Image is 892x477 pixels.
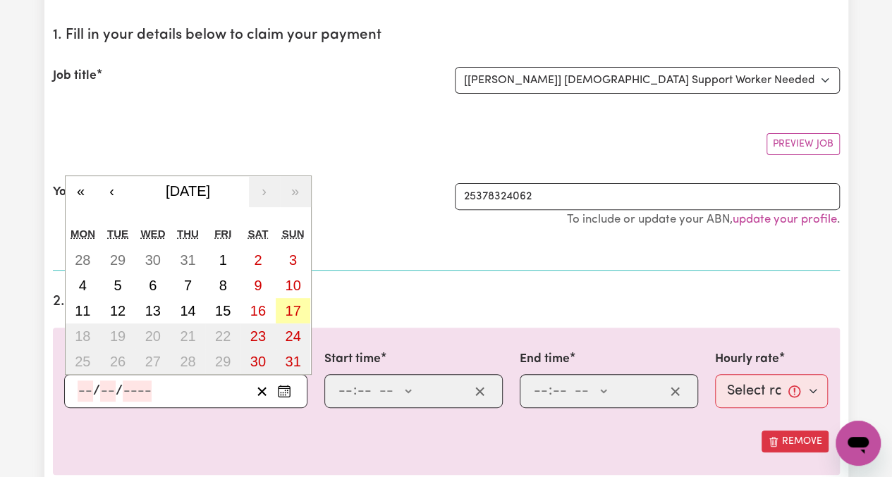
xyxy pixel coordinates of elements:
[219,278,227,293] abbr: 8 August 2025
[135,349,171,374] button: 27 August 2025
[180,328,195,344] abbr: 21 August 2025
[53,27,840,44] h2: 1. Fill in your details below to claim your payment
[114,278,121,293] abbr: 5 August 2025
[171,298,206,323] button: 14 August 2025
[145,354,161,369] abbr: 27 August 2025
[766,133,840,155] button: Preview Job
[276,298,311,323] button: 17 August 2025
[733,213,837,225] a: update your profile
[116,383,123,399] span: /
[145,328,161,344] abbr: 20 August 2025
[285,278,300,293] abbr: 10 August 2025
[100,247,135,273] button: 29 July 2025
[177,228,199,240] abbr: Thursday
[251,380,273,402] button: Clear date
[254,278,262,293] abbr: 9 August 2025
[171,247,206,273] button: 31 July 2025
[280,176,311,207] button: »
[285,328,300,344] abbr: 24 August 2025
[123,380,152,402] input: ----
[215,303,231,318] abbr: 15 August 2025
[100,298,135,323] button: 12 August 2025
[78,380,93,402] input: --
[171,323,206,349] button: 21 August 2025
[66,176,97,207] button: «
[53,67,97,85] label: Job title
[250,354,266,369] abbr: 30 August 2025
[110,303,126,318] abbr: 12 August 2025
[215,354,231,369] abbr: 29 August 2025
[205,247,240,273] button: 1 August 2025
[100,323,135,349] button: 19 August 2025
[66,247,101,273] button: 28 July 2025
[240,298,276,323] button: 16 August 2025
[250,328,266,344] abbr: 23 August 2025
[285,354,300,369] abbr: 31 August 2025
[71,228,95,240] abbr: Monday
[66,298,101,323] button: 11 August 2025
[135,247,171,273] button: 30 July 2025
[214,228,231,240] abbr: Friday
[93,383,100,399] span: /
[357,380,372,402] input: --
[184,278,192,293] abbr: 7 August 2025
[75,252,90,268] abbr: 28 July 2025
[276,323,311,349] button: 24 August 2025
[240,323,276,349] button: 23 August 2025
[110,354,126,369] abbr: 26 August 2025
[248,228,268,240] abbr: Saturday
[219,252,227,268] abbr: 1 August 2025
[282,228,305,240] abbr: Sunday
[145,303,161,318] abbr: 13 August 2025
[135,298,171,323] button: 13 August 2025
[128,176,249,207] button: [DATE]
[180,252,195,268] abbr: 31 July 2025
[171,273,206,298] button: 7 August 2025
[276,273,311,298] button: 10 August 2025
[215,328,231,344] abbr: 22 August 2025
[353,383,357,399] span: :
[53,183,106,202] label: Your ABN
[254,252,262,268] abbr: 2 August 2025
[338,380,353,402] input: --
[107,228,128,240] abbr: Tuesday
[549,383,552,399] span: :
[180,303,195,318] abbr: 14 August 2025
[249,176,280,207] button: ›
[135,323,171,349] button: 20 August 2025
[567,213,840,225] small: To include or update your ABN, .
[75,303,90,318] abbr: 11 August 2025
[285,303,300,318] abbr: 17 August 2025
[180,354,195,369] abbr: 28 August 2025
[205,323,240,349] button: 22 August 2025
[97,176,128,207] button: ‹
[240,247,276,273] button: 2 August 2025
[533,380,549,402] input: --
[149,278,157,293] abbr: 6 August 2025
[66,323,101,349] button: 18 August 2025
[79,278,87,293] abbr: 4 August 2025
[140,228,165,240] abbr: Wednesday
[110,328,126,344] abbr: 19 August 2025
[240,273,276,298] button: 9 August 2025
[552,380,568,402] input: --
[135,273,171,298] button: 6 August 2025
[240,349,276,374] button: 30 August 2025
[836,421,881,466] iframe: Button to launch messaging window
[715,350,779,368] label: Hourly rate
[66,349,101,374] button: 25 August 2025
[100,349,135,374] button: 26 August 2025
[53,293,840,311] h2: 2. Enter the details of your shift(s)
[110,252,126,268] abbr: 29 July 2025
[276,349,311,374] button: 31 August 2025
[520,350,570,368] label: End time
[205,273,240,298] button: 8 August 2025
[205,298,240,323] button: 15 August 2025
[145,252,161,268] abbr: 30 July 2025
[166,183,210,199] span: [DATE]
[100,273,135,298] button: 5 August 2025
[762,430,829,452] button: Remove this shift
[324,350,381,368] label: Start time
[289,252,297,268] abbr: 3 August 2025
[66,273,101,298] button: 4 August 2025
